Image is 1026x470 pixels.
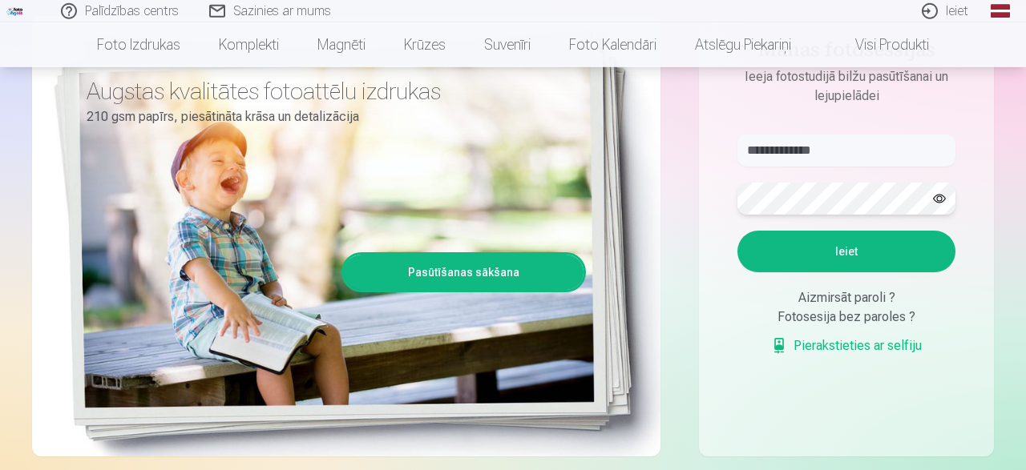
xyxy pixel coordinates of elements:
img: /fa1 [6,6,24,16]
a: Suvenīri [465,22,550,67]
a: Visi produkti [810,22,948,67]
p: Ieeja fotostudijā bilžu pasūtīšanai un lejupielādei [721,67,971,106]
a: Krūzes [385,22,465,67]
a: Pierakstieties ar selfiju [771,336,922,356]
a: Pasūtīšanas sākšana [344,255,584,290]
div: Aizmirsāt paroli ? [737,288,955,307]
a: Foto izdrukas [78,22,200,67]
button: Ieiet [737,231,955,272]
a: Foto kalendāri [550,22,676,67]
p: 210 gsm papīrs, piesātināta krāsa un detalizācija [87,106,574,128]
h3: Augstas kvalitātes fotoattēlu izdrukas [87,77,574,106]
div: Fotosesija bez paroles ? [737,307,955,327]
a: Komplekti [200,22,298,67]
a: Magnēti [298,22,385,67]
a: Atslēgu piekariņi [676,22,810,67]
